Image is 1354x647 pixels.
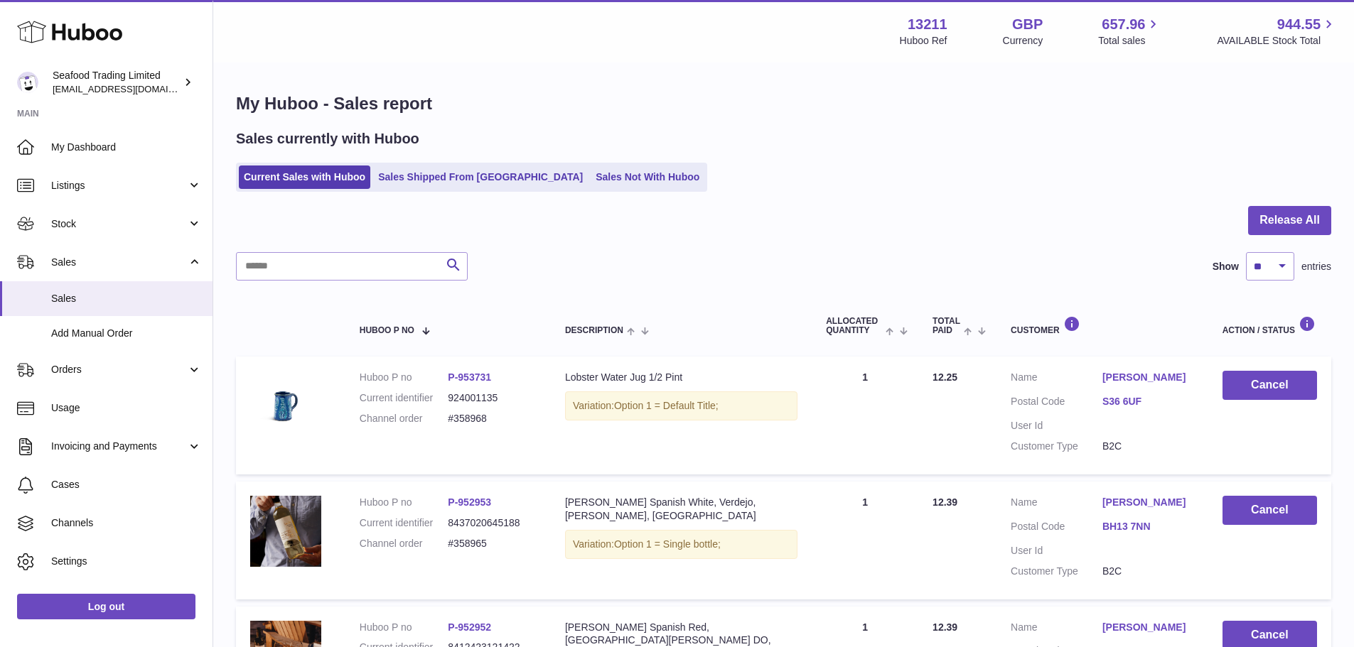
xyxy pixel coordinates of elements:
[1098,34,1161,48] span: Total sales
[51,179,187,192] span: Listings
[1102,395,1194,408] a: S36 6UF
[812,482,918,599] td: 1
[53,69,181,96] div: Seafood Trading Limited
[51,217,187,231] span: Stock
[1213,260,1239,273] label: Show
[933,317,960,335] span: Total paid
[1102,440,1194,453] dd: B2C
[1102,565,1194,578] dd: B2C
[1098,15,1161,48] a: 657.96 Total sales
[448,496,491,508] a: P-952953
[1223,316,1317,335] div: Action / Status
[565,530,797,559] div: Variation:
[360,621,448,634] dt: Huboo P no
[1301,260,1331,273] span: entries
[1011,371,1102,388] dt: Name
[17,72,38,93] img: internalAdmin-13211@internal.huboo.com
[51,292,202,305] span: Sales
[1011,316,1194,335] div: Customer
[51,327,202,340] span: Add Manual Order
[933,621,957,633] span: 12.39
[933,496,957,508] span: 12.39
[1223,371,1317,400] button: Cancel
[900,34,947,48] div: Huboo Ref
[908,15,947,34] strong: 13211
[1011,621,1102,638] dt: Name
[1102,496,1194,509] a: [PERSON_NAME]
[448,412,537,425] dd: #358968
[239,165,370,189] a: Current Sales with Huboo
[51,363,187,376] span: Orders
[565,371,797,384] div: Lobster Water Jug 1/2 Pint
[1102,621,1194,634] a: [PERSON_NAME]
[448,537,537,550] dd: #358965
[1248,206,1331,235] button: Release All
[933,371,957,383] span: 12.25
[360,412,448,425] dt: Channel order
[51,141,202,154] span: My Dashboard
[1217,15,1337,48] a: 944.55 AVAILABLE Stock Total
[1011,395,1102,412] dt: Postal Code
[1011,440,1102,453] dt: Customer Type
[1011,520,1102,537] dt: Postal Code
[51,440,187,453] span: Invoicing and Payments
[1223,496,1317,525] button: Cancel
[17,594,195,619] a: Log out
[250,371,321,442] img: Rick-Stein-Lobster-Jug-Small.jpg
[448,621,491,633] a: P-952952
[360,496,448,509] dt: Huboo P no
[614,538,721,550] span: Option 1 = Single bottle;
[51,256,187,269] span: Sales
[53,83,209,94] span: [EMAIL_ADDRESS][DOMAIN_NAME]
[51,555,202,568] span: Settings
[1011,496,1102,513] dt: Name
[51,516,202,530] span: Channels
[236,129,419,148] h2: Sales currently with Huboo
[1102,520,1194,533] a: BH13 7NN
[565,326,623,335] span: Description
[51,401,202,415] span: Usage
[360,516,448,530] dt: Current identifier
[591,165,704,189] a: Sales Not With Huboo
[360,371,448,384] dt: Huboo P no
[826,317,882,335] span: ALLOCATED Quantity
[360,326,414,335] span: Huboo P no
[565,496,797,523] div: [PERSON_NAME] Spanish White, Verdejo, [PERSON_NAME], [GEOGRAPHIC_DATA]
[812,357,918,474] td: 1
[1102,371,1194,384] a: [PERSON_NAME]
[1102,15,1145,34] span: 657.96
[250,496,321,567] img: Rick-Stein-Spanish-White.jpg
[1012,15,1043,34] strong: GBP
[448,391,537,405] dd: 924001135
[1217,34,1337,48] span: AVAILABLE Stock Total
[373,165,588,189] a: Sales Shipped From [GEOGRAPHIC_DATA]
[1011,544,1102,558] dt: User Id
[614,400,719,411] span: Option 1 = Default Title;
[236,92,1331,115] h1: My Huboo - Sales report
[1003,34,1043,48] div: Currency
[360,537,448,550] dt: Channel order
[565,391,797,420] div: Variation:
[1011,419,1102,433] dt: User Id
[448,516,537,530] dd: 8437020645188
[1011,565,1102,578] dt: Customer Type
[360,391,448,405] dt: Current identifier
[448,371,491,383] a: P-953731
[1277,15,1321,34] span: 944.55
[51,478,202,491] span: Cases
